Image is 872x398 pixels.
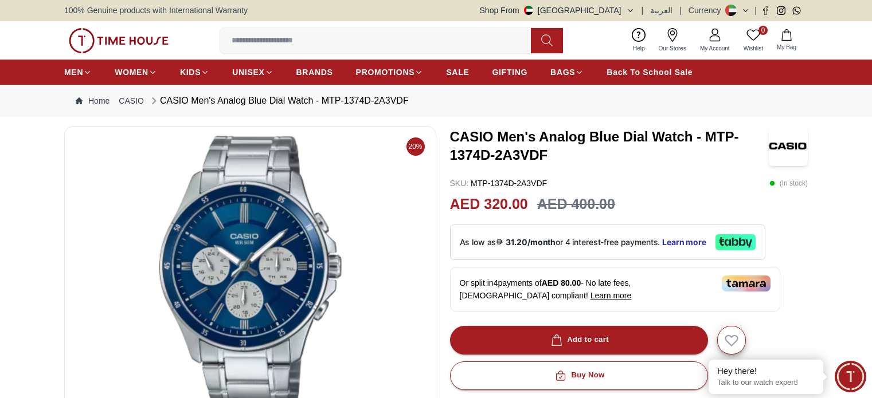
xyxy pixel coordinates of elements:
img: United Arab Emirates [524,6,533,15]
p: Talk to our watch expert! [717,378,815,388]
button: My Bag [770,27,803,54]
span: MEN [64,66,83,78]
h3: AED 400.00 [537,194,615,215]
span: 20% [406,137,425,156]
div: CASIO Men's Analog Blue Dial Watch - MTP-1374D-2A3VDF [148,94,409,108]
a: SALE [446,62,469,82]
a: Back To School Sale [607,62,693,82]
span: KIDS [180,66,201,78]
p: ( In stock ) [769,178,808,189]
span: AED 80.00 [542,278,581,287]
a: PROMOTIONS [356,62,424,82]
img: CASIO Men's Analog Blue Dial Watch - MTP-1374D-2A3VDF [769,126,808,166]
img: Tamara [722,275,771,291]
a: Home [76,95,110,107]
a: MEN [64,62,92,82]
a: Our Stores [652,26,693,55]
p: MTP-1374D-2A3VDF [450,178,548,189]
h3: CASIO Men's Analog Blue Dial Watch - MTP-1374D-2A3VDF [450,128,769,164]
a: Facebook [761,6,770,15]
span: Learn more [591,291,632,300]
span: My Account [695,44,734,53]
div: Currency [689,5,726,16]
span: Our Stores [654,44,691,53]
button: العربية [650,5,672,16]
span: 0 [758,26,768,35]
a: Instagram [777,6,785,15]
span: PROMOTIONS [356,66,415,78]
a: GIFTING [492,62,527,82]
span: SKU : [450,179,469,188]
a: KIDS [180,62,209,82]
a: CASIO [119,95,144,107]
a: 0Wishlist [737,26,770,55]
span: My Bag [772,43,801,52]
span: Back To School Sale [607,66,693,78]
a: BAGS [550,62,584,82]
div: Hey there! [717,365,815,377]
span: Wishlist [739,44,768,53]
span: GIFTING [492,66,527,78]
button: Add to cart [450,326,708,354]
span: | [642,5,644,16]
a: Help [626,26,652,55]
span: | [679,5,682,16]
span: SALE [446,66,469,78]
span: 100% Genuine products with International Warranty [64,5,248,16]
button: Buy Now [450,361,708,390]
span: BAGS [550,66,575,78]
span: UNISEX [232,66,264,78]
nav: Breadcrumb [64,85,808,117]
div: Chat Widget [835,361,866,392]
h2: AED 320.00 [450,194,528,215]
a: BRANDS [296,62,333,82]
div: Buy Now [553,369,604,382]
span: | [754,5,757,16]
a: Whatsapp [792,6,801,15]
span: WOMEN [115,66,148,78]
img: ... [69,28,169,53]
div: Add to cart [549,333,609,346]
a: UNISEX [232,62,273,82]
a: WOMEN [115,62,157,82]
div: Or split in 4 payments of - No late fees, [DEMOGRAPHIC_DATA] compliant! [450,267,780,312]
span: BRANDS [296,66,333,78]
button: Shop From[GEOGRAPHIC_DATA] [480,5,635,16]
span: Help [628,44,650,53]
